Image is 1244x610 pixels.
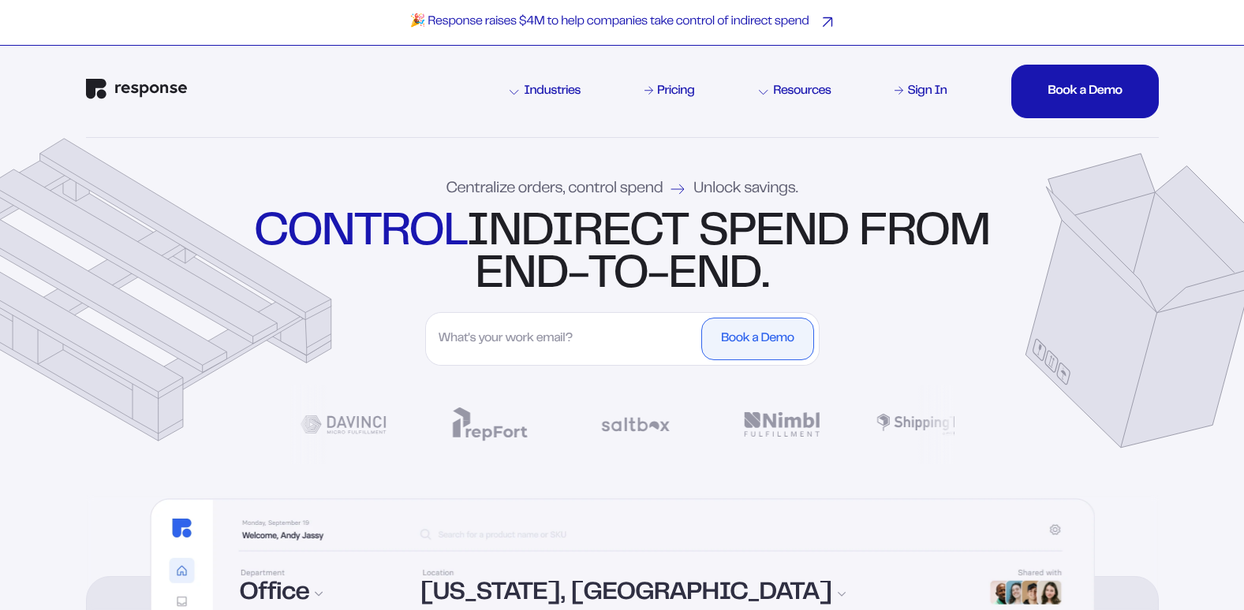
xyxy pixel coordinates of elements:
strong: control [254,213,466,254]
img: Response Logo [86,79,187,99]
div: [US_STATE], [GEOGRAPHIC_DATA] [420,582,968,607]
button: Book a Demo [701,318,813,360]
button: Book a DemoBook a DemoBook a DemoBook a Demo [1011,65,1158,118]
div: Book a Demo [1048,85,1122,98]
div: Office [240,582,402,607]
a: Pricing [642,82,697,101]
div: Book a Demo [721,333,794,345]
div: indirect spend from end-to-end. [250,212,994,297]
span: Unlock savings. [693,181,798,197]
div: Centralize orders, control spend [446,181,798,197]
div: Resources [759,85,831,98]
div: Pricing [657,85,694,98]
div: Industries [510,85,581,98]
input: What's your work email? [431,318,698,360]
div: Sign In [907,85,947,98]
p: 🎉 Response raises $4M to help companies take control of indirect spend [410,14,809,31]
a: Sign In [892,82,950,101]
a: Response Home [86,79,187,103]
